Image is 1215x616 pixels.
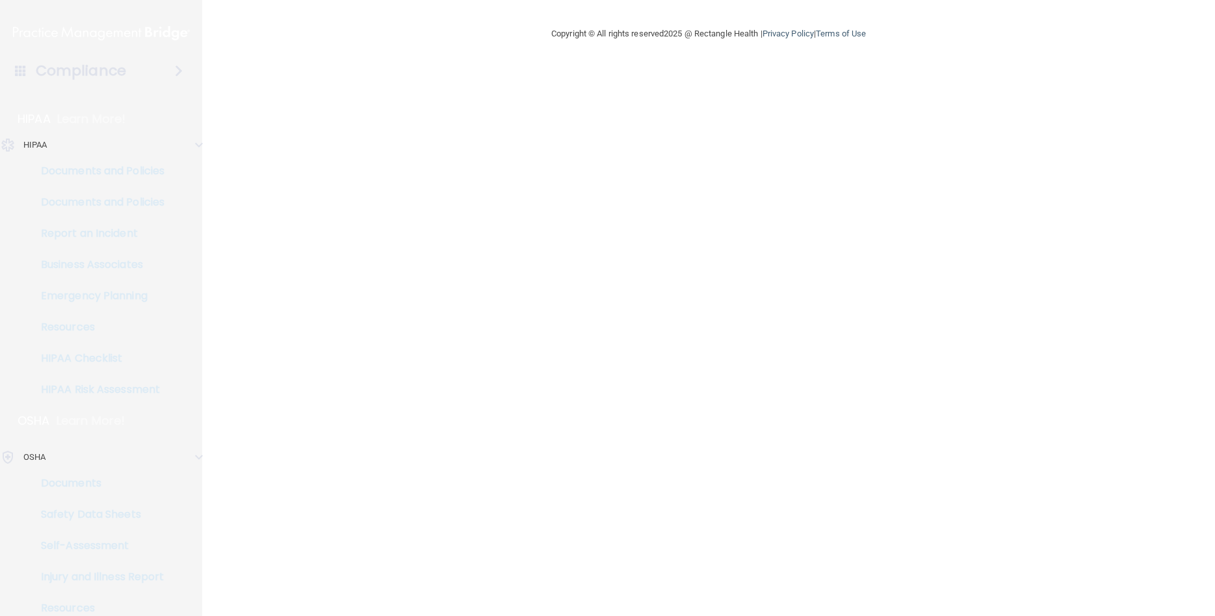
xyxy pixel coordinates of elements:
[8,570,186,583] p: Injury and Illness Report
[8,165,186,178] p: Documents and Policies
[8,227,186,240] p: Report an Incident
[816,29,866,38] a: Terms of Use
[8,477,186,490] p: Documents
[57,413,125,429] p: Learn More!
[23,137,47,153] p: HIPAA
[18,111,51,127] p: HIPAA
[8,289,186,302] p: Emergency Planning
[18,413,50,429] p: OSHA
[8,383,186,396] p: HIPAA Risk Assessment
[8,602,186,615] p: Resources
[23,449,46,465] p: OSHA
[13,20,190,46] img: PMB logo
[8,196,186,209] p: Documents and Policies
[36,62,126,80] h4: Compliance
[8,352,186,365] p: HIPAA Checklist
[8,539,186,552] p: Self-Assessment
[8,321,186,334] p: Resources
[57,111,126,127] p: Learn More!
[471,13,946,55] div: Copyright © All rights reserved 2025 @ Rectangle Health | |
[763,29,814,38] a: Privacy Policy
[8,258,186,271] p: Business Associates
[8,508,186,521] p: Safety Data Sheets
